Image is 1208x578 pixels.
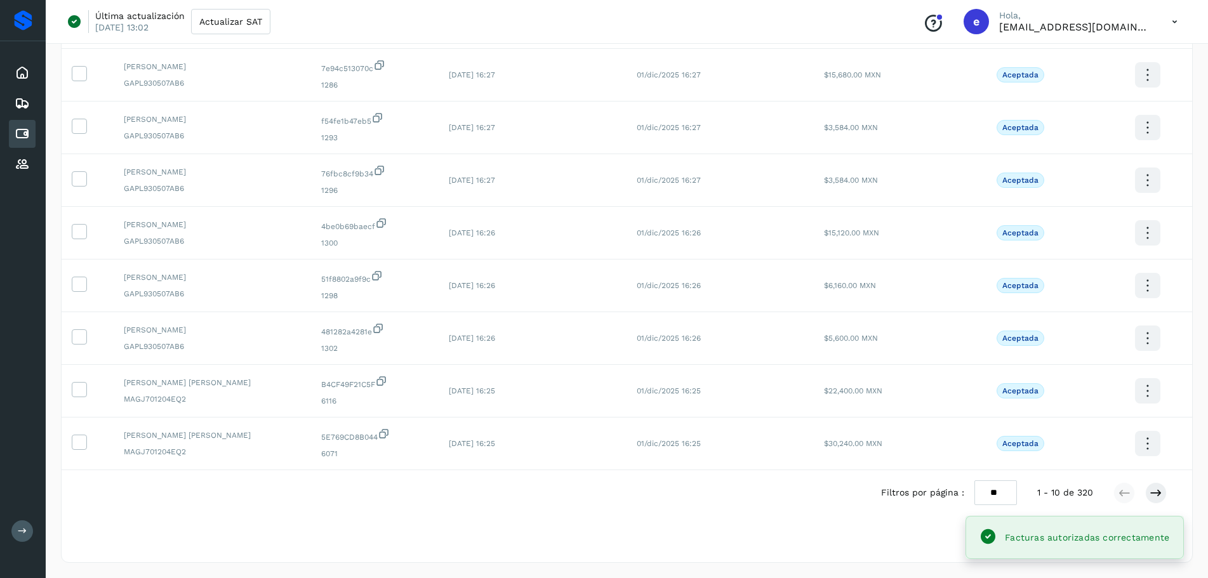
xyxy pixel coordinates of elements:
span: MAGJ701204EQ2 [124,446,301,457]
p: Aceptada [1002,123,1039,132]
span: [DATE] 16:26 [449,334,495,343]
span: 1 - 10 de 320 [1037,486,1093,499]
p: Aceptada [1002,334,1039,343]
span: 01/dic/2025 16:27 [637,176,701,185]
span: $3,584.00 MXN [824,123,878,132]
span: $3,584.00 MXN [824,176,878,185]
span: [PERSON_NAME] [124,324,301,336]
span: $30,240.00 MXN [824,439,882,448]
span: 1293 [321,132,428,143]
p: Aceptada [1002,176,1039,185]
p: [DATE] 13:02 [95,22,149,33]
span: 01/dic/2025 16:26 [637,334,701,343]
div: Proveedores [9,150,36,178]
span: $5,600.00 MXN [824,334,878,343]
p: Última actualización [95,10,185,22]
span: f54fe1b47eb5 [321,112,428,127]
span: 4be0b69baecf [321,217,428,232]
span: [PERSON_NAME] [PERSON_NAME] [124,377,301,388]
span: [DATE] 16:27 [449,176,495,185]
span: GAPL930507AB6 [124,341,301,352]
span: 01/dic/2025 16:27 [637,70,701,79]
span: 1286 [321,79,428,91]
span: [DATE] 16:26 [449,281,495,290]
span: GAPL930507AB6 [124,235,301,247]
span: [DATE] 16:27 [449,123,495,132]
span: 1296 [321,185,428,196]
span: [PERSON_NAME] [124,219,301,230]
span: 1302 [321,343,428,354]
span: GAPL930507AB6 [124,77,301,89]
span: 6071 [321,448,428,459]
span: [PERSON_NAME] [124,166,301,178]
span: 481282a4281e [321,322,428,338]
span: $15,680.00 MXN [824,70,881,79]
span: [PERSON_NAME] [124,114,301,125]
span: [PERSON_NAME] [PERSON_NAME] [124,430,301,441]
span: 01/dic/2025 16:25 [637,386,701,395]
span: GAPL930507AB6 [124,288,301,299]
span: [PERSON_NAME] [124,61,301,72]
span: 01/dic/2025 16:26 [637,228,701,237]
span: 01/dic/2025 16:27 [637,123,701,132]
span: Actualizar SAT [199,17,262,26]
span: B4CF49F21C5F [321,375,428,390]
div: Cuentas por pagar [9,120,36,148]
span: MAGJ701204EQ2 [124,393,301,405]
span: 6116 [321,395,428,407]
span: 1300 [321,237,428,249]
span: [DATE] 16:25 [449,439,495,448]
span: [PERSON_NAME] [124,272,301,283]
p: Aceptada [1002,228,1039,237]
button: Actualizar SAT [191,9,270,34]
div: Inicio [9,59,36,87]
p: Aceptada [1002,70,1039,79]
span: 1298 [321,290,428,301]
span: Facturas autorizadas correctamente [1005,532,1169,542]
span: 5E769CD8B044 [321,428,428,443]
span: GAPL930507AB6 [124,130,301,141]
p: etovara@gmi.com.mx [999,21,1152,33]
span: $6,160.00 MXN [824,281,876,290]
span: 76fbc8cf9b34 [321,164,428,180]
span: 51f8802a9f9c [321,270,428,285]
span: 01/dic/2025 16:26 [637,281,701,290]
div: Embarques [9,89,36,117]
span: [DATE] 16:25 [449,386,495,395]
p: Aceptada [1002,439,1039,448]
span: [DATE] 16:27 [449,70,495,79]
p: Hola, [999,10,1152,21]
p: Aceptada [1002,281,1039,290]
span: Filtros por página : [881,486,964,499]
span: 01/dic/2025 16:25 [637,439,701,448]
span: GAPL930507AB6 [124,183,301,194]
span: $15,120.00 MXN [824,228,879,237]
span: 7e94c513070c [321,59,428,74]
span: $22,400.00 MXN [824,386,882,395]
p: Aceptada [1002,386,1039,395]
span: [DATE] 16:26 [449,228,495,237]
